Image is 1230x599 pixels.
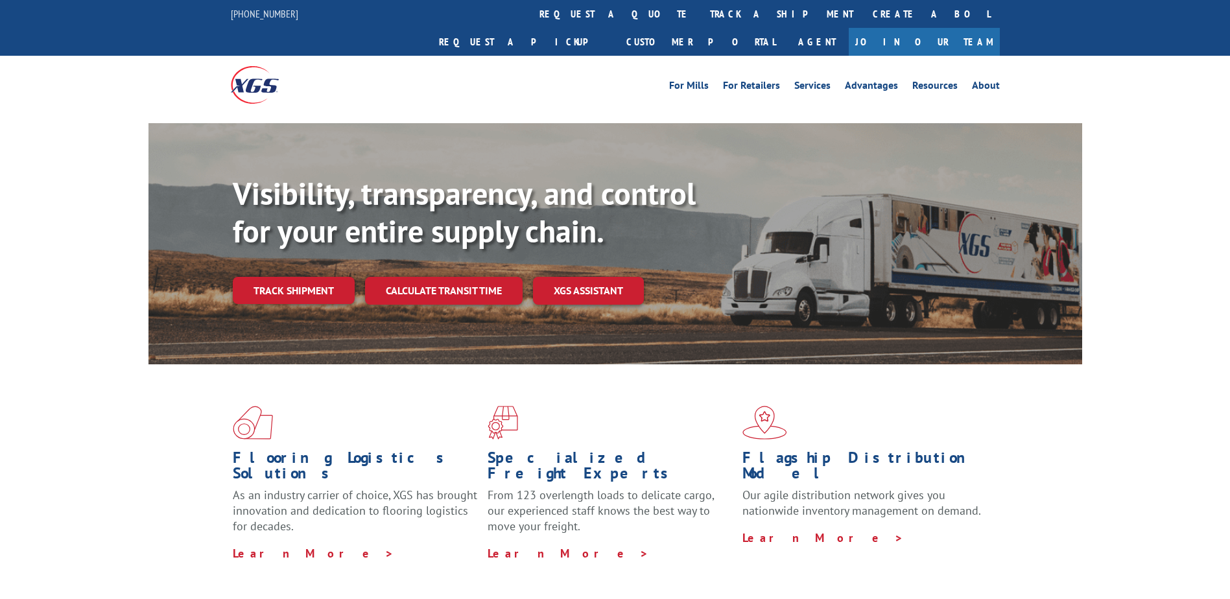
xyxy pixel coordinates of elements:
a: Advantages [845,80,898,95]
h1: Flagship Distribution Model [742,450,988,487]
a: About [972,80,1000,95]
a: Learn More > [233,546,394,561]
a: Services [794,80,831,95]
img: xgs-icon-total-supply-chain-intelligence-red [233,406,273,440]
img: xgs-icon-flagship-distribution-model-red [742,406,787,440]
a: Calculate transit time [365,277,523,305]
a: Track shipment [233,277,355,304]
a: Agent [785,28,849,56]
a: Join Our Team [849,28,1000,56]
b: Visibility, transparency, and control for your entire supply chain. [233,173,696,251]
a: Learn More > [742,530,904,545]
a: [PHONE_NUMBER] [231,7,298,20]
a: XGS ASSISTANT [533,277,644,305]
a: Learn More > [488,546,649,561]
a: Request a pickup [429,28,617,56]
h1: Flooring Logistics Solutions [233,450,478,487]
span: Our agile distribution network gives you nationwide inventory management on demand. [742,487,981,518]
p: From 123 overlength loads to delicate cargo, our experienced staff knows the best way to move you... [488,487,733,545]
a: Resources [912,80,958,95]
a: For Retailers [723,80,780,95]
img: xgs-icon-focused-on-flooring-red [488,406,518,440]
a: Customer Portal [617,28,785,56]
h1: Specialized Freight Experts [488,450,733,487]
a: For Mills [669,80,709,95]
span: As an industry carrier of choice, XGS has brought innovation and dedication to flooring logistics... [233,487,477,534]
